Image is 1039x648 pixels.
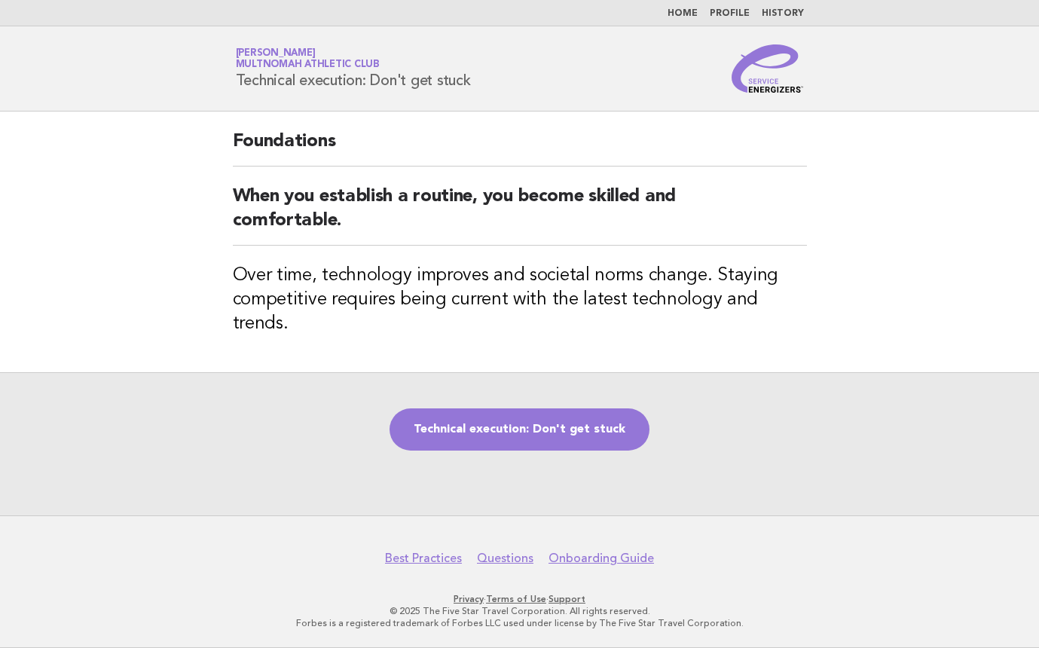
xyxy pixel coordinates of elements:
[236,60,380,70] span: Multnomah Athletic Club
[390,408,649,451] a: Technical execution: Don't get stuck
[477,551,533,566] a: Questions
[59,617,981,629] p: Forbes is a registered trademark of Forbes LLC used under license by The Five Star Travel Corpora...
[486,594,546,604] a: Terms of Use
[236,49,471,88] h1: Technical execution: Don't get stuck
[385,551,462,566] a: Best Practices
[233,185,807,246] h2: When you establish a routine, you become skilled and comfortable.
[668,9,698,18] a: Home
[59,593,981,605] p: · ·
[236,48,380,69] a: [PERSON_NAME]Multnomah Athletic Club
[549,551,654,566] a: Onboarding Guide
[233,130,807,167] h2: Foundations
[732,44,804,93] img: Service Energizers
[59,605,981,617] p: © 2025 The Five Star Travel Corporation. All rights reserved.
[762,9,804,18] a: History
[454,594,484,604] a: Privacy
[233,264,807,336] h3: Over time, technology improves and societal norms change. Staying competitive requires being curr...
[549,594,585,604] a: Support
[710,9,750,18] a: Profile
